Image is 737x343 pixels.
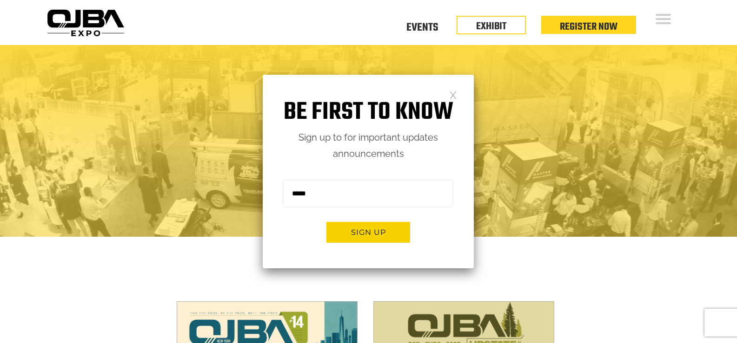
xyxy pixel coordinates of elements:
button: Sign up [326,222,410,243]
p: Sign up to for important updates announcements [263,129,474,162]
a: EXHIBIT [476,19,506,34]
h2: Take your success up to the next level [50,162,687,177]
a: Close [449,91,457,98]
a: Register Now [560,19,617,35]
h1: Be first to know [263,98,474,127]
